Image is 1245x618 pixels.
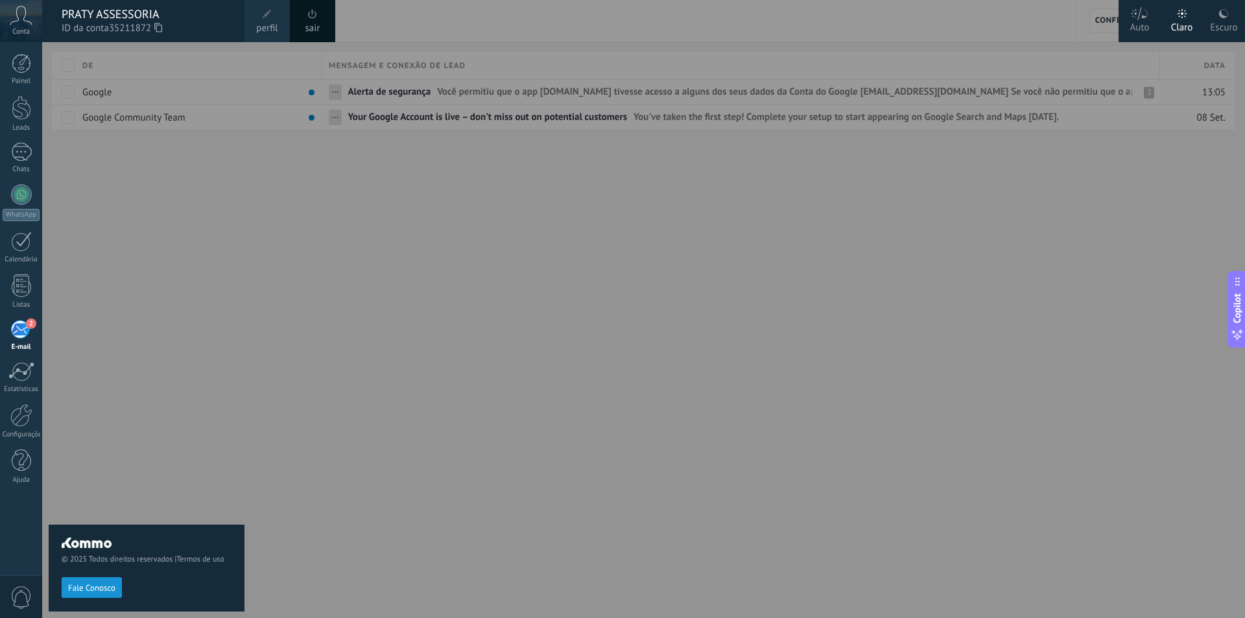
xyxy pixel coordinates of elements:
[12,28,30,36] span: Conta
[3,209,40,221] div: WhatsApp
[176,554,224,564] a: Termos de uso
[1231,293,1244,323] span: Copilot
[1130,8,1150,42] div: Auto
[3,476,40,484] div: Ajuda
[26,318,36,329] span: 2
[3,385,40,394] div: Estatísticas
[62,21,231,36] span: ID da conta
[62,7,231,21] div: PRATY ASSESSORIA
[3,256,40,264] div: Calendário
[62,582,122,592] a: Fale Conosco
[1171,8,1193,42] div: Claro
[3,301,40,309] div: Listas
[3,77,40,86] div: Painel
[62,577,122,598] button: Fale Conosco
[109,21,162,36] span: 35211872
[62,554,231,564] span: © 2025 Todos direitos reservados |
[256,21,278,36] span: perfil
[3,165,40,174] div: Chats
[3,343,40,351] div: E-mail
[305,21,320,36] a: sair
[3,124,40,132] div: Leads
[68,584,115,593] span: Fale Conosco
[1210,8,1237,42] div: Escuro
[3,431,40,439] div: Configurações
